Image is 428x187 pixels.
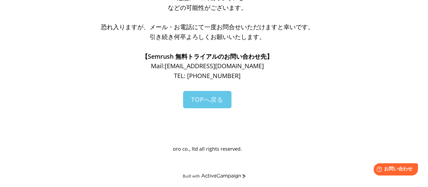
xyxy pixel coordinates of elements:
span: oro co., ltd all rights reserved. [173,146,242,152]
span: Mail: [EMAIL_ADDRESS][DOMAIN_NAME] [151,62,264,70]
span: 引き続き何卒よろしくお願いいたします。 [150,33,265,41]
iframe: Help widget launcher [368,161,421,180]
span: 【Semrush 無料トライアルのお問い合わせ先】 [142,52,273,60]
span: TEL: [PHONE_NUMBER] [174,72,241,80]
span: 恐れ入りますが、メール・お電話にて一度お問合せいただけますと幸いです。 [101,23,314,31]
span: などの可能性がございます。 [168,3,247,12]
div: Built with [183,173,200,179]
span: TOPへ戻る [191,95,223,104]
a: TOPへ戻る [183,91,231,108]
